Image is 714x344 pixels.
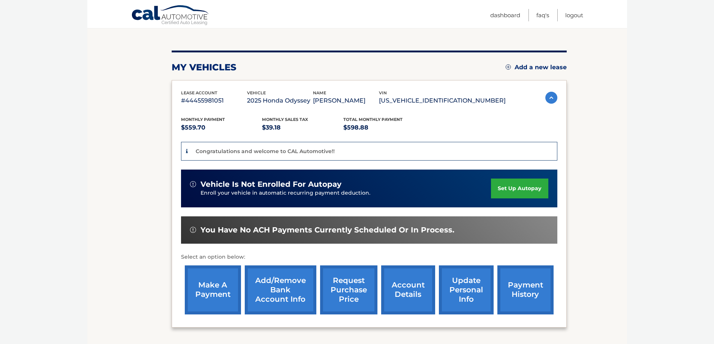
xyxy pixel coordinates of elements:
span: You have no ACH payments currently scheduled or in process. [201,225,454,235]
p: [US_VEHICLE_IDENTIFICATION_NUMBER] [379,95,506,106]
a: FAQ's [536,9,549,21]
span: Monthly Payment [181,117,225,122]
span: vin [379,90,387,95]
img: add.svg [506,64,511,70]
img: alert-white.svg [190,181,196,187]
a: Dashboard [490,9,520,21]
span: vehicle is not enrolled for autopay [201,180,341,189]
a: request purchase price [320,265,377,314]
a: Logout [565,9,583,21]
a: set up autopay [491,179,548,198]
a: account details [381,265,435,314]
h2: my vehicles [172,62,237,73]
span: Monthly sales Tax [262,117,308,122]
p: $598.88 [343,122,425,133]
span: name [313,90,326,95]
a: Cal Automotive [131,5,210,27]
p: Congratulations and welcome to CAL Automotive!! [196,148,335,155]
p: $559.70 [181,122,262,133]
a: Add a new lease [506,64,567,71]
a: payment history [497,265,554,314]
p: #44455981051 [181,95,247,106]
p: $39.18 [262,122,343,133]
a: Add/Remove bank account info [245,265,316,314]
img: alert-white.svg [190,227,196,233]
span: Total Monthly Payment [343,117,403,122]
p: Enroll your vehicle in automatic recurring payment deduction. [201,189,491,197]
p: [PERSON_NAME] [313,95,379,106]
a: update personal info [439,265,494,314]
a: make a payment [185,265,241,314]
img: accordion-active.svg [545,92,557,104]
p: 2025 Honda Odyssey [247,95,313,106]
span: lease account [181,90,217,95]
p: Select an option below: [181,253,557,262]
span: vehicle [247,90,266,95]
